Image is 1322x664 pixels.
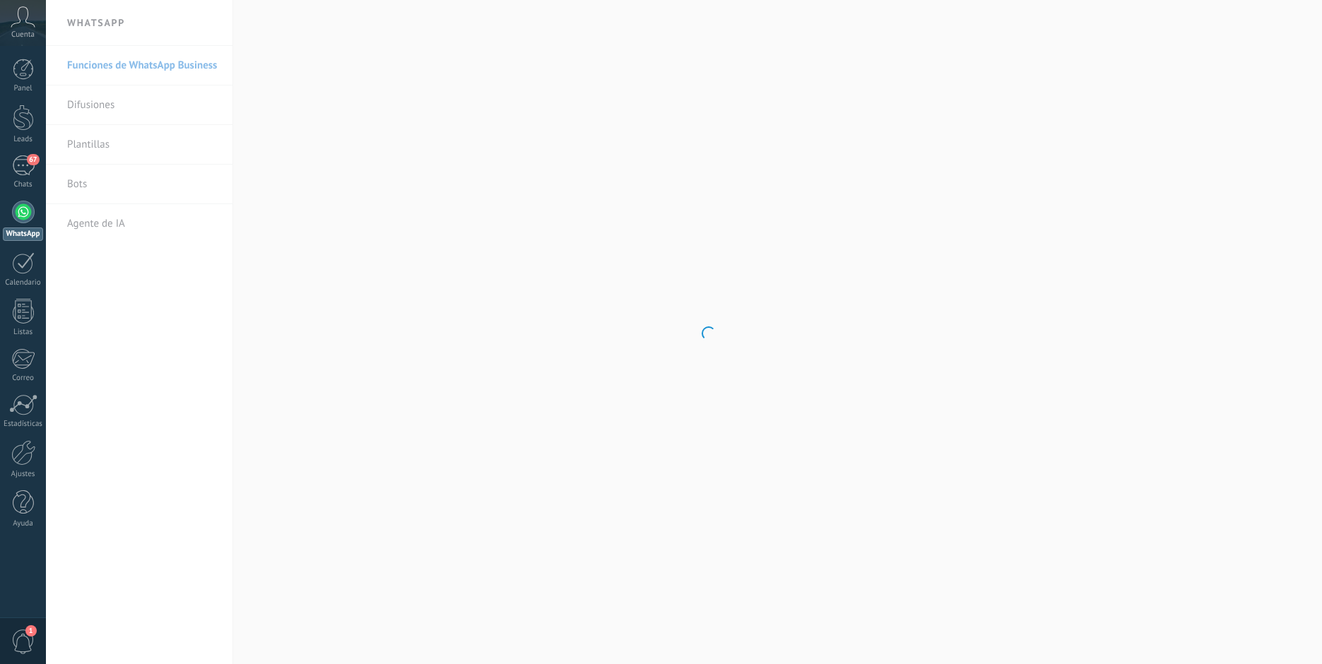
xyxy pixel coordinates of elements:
[27,154,39,165] span: 67
[3,470,44,479] div: Ajustes
[3,227,43,241] div: WhatsApp
[3,519,44,528] div: Ayuda
[25,625,37,636] span: 1
[3,328,44,337] div: Listas
[11,30,35,40] span: Cuenta
[3,420,44,429] div: Estadísticas
[3,278,44,287] div: Calendario
[3,135,44,144] div: Leads
[3,180,44,189] div: Chats
[3,84,44,93] div: Panel
[3,374,44,383] div: Correo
